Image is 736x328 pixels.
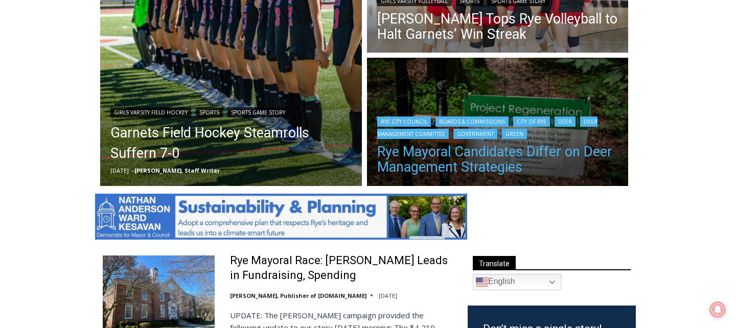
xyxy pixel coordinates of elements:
a: English [473,274,561,290]
div: | | [110,105,352,118]
a: Sports [196,107,223,118]
div: 6 [120,88,124,99]
a: Girls Varsity Field Hockey [110,107,191,118]
a: Boards & Commissions [435,116,509,127]
div: / [114,88,117,99]
time: [DATE] [110,167,129,174]
img: (PHOTO: The Rye Nature Center maintains two fenced deer exclosure areas to keep deer out and allo... [367,58,629,189]
a: Rye Mayoral Race: [PERSON_NAME] Leads in Fundraising, Spending [230,253,454,283]
div: 6 [107,88,112,99]
img: en [476,276,488,288]
a: Deer [555,116,576,127]
a: [PERSON_NAME] Tops Rye Volleyball to Halt Garnets’ Win Streak [377,11,618,42]
span: – [131,167,134,174]
span: Translate [473,256,516,270]
a: Rye City Council [377,116,431,127]
a: Rye Mayoral Candidates Differ on Deer Management Strategies [377,144,618,175]
div: "The first chef I interviewed talked about coming to [GEOGRAPHIC_DATA] from [GEOGRAPHIC_DATA] in ... [258,1,483,99]
a: Intern @ [DOMAIN_NAME] [246,99,495,127]
a: City of Rye [513,116,550,127]
a: [PERSON_NAME] Read Sanctuary Fall Fest: [DATE] [1,102,153,127]
a: Garnets Field Hockey Steamrolls Suffern 7-0 [110,123,352,163]
span: Intern @ [DOMAIN_NAME] [267,102,474,125]
a: Green [502,129,527,139]
a: Read More Rye Mayoral Candidates Differ on Deer Management Strategies [367,58,629,189]
a: Sports Game Story [227,107,289,118]
time: [DATE] [379,292,397,299]
h4: [PERSON_NAME] Read Sanctuary Fall Fest: [DATE] [8,103,136,126]
a: [PERSON_NAME], Staff Writer [134,167,220,174]
div: | | | | | | [377,114,618,139]
div: Two by Two Animal Haven & The Nature Company: The Wild World of Animals [107,29,148,86]
a: Government [453,129,497,139]
a: [PERSON_NAME], Publisher of [DOMAIN_NAME] [230,292,366,299]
